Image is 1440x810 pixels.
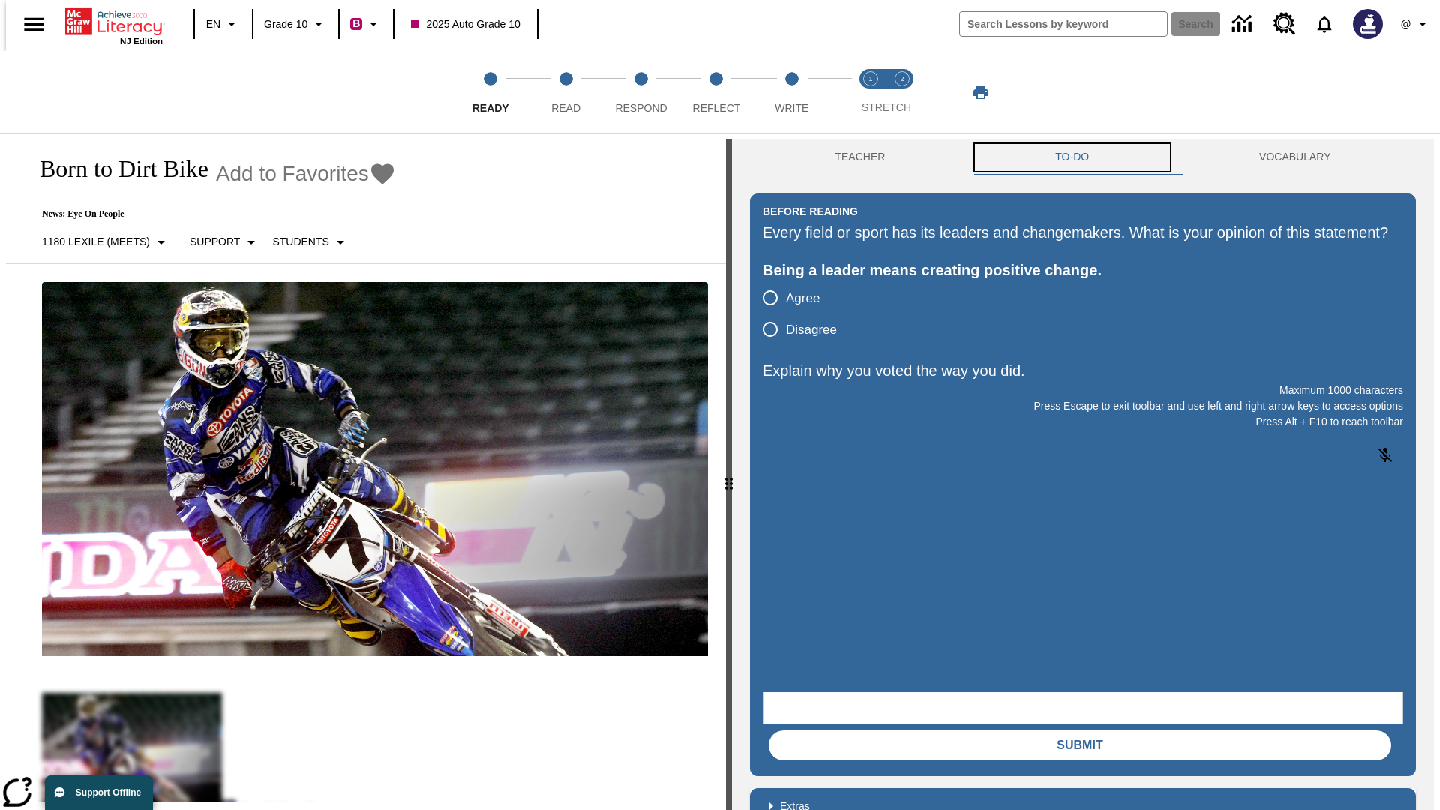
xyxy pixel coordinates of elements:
a: Notifications [1305,4,1344,43]
button: Stretch Respond step 2 of 2 [880,51,924,133]
button: Teacher [750,139,970,175]
a: Resource Center, Will open in new tab [1264,4,1305,44]
button: TO-DO [970,139,1174,175]
span: @ [1400,16,1411,32]
text: 1 [868,75,872,82]
a: Data Center [1223,4,1264,45]
button: VOCABULARY [1174,139,1416,175]
button: Scaffolds, Support [184,229,266,256]
span: 2025 Auto Grade 10 [411,16,520,32]
button: Boost Class color is violet red. Change class color [344,10,388,37]
button: Support Offline [45,775,153,810]
span: Read [551,102,580,114]
div: Home [65,5,163,46]
button: Click to activate and allow voice recognition [1367,437,1403,473]
div: Every field or sport has its leaders and changemakers. What is your opinion of this statement? [763,220,1403,244]
button: Select Lexile, 1180 Lexile (Meets) [36,229,176,256]
p: Press Alt + F10 to reach toolbar [763,414,1403,430]
span: B [352,14,360,33]
span: Add to Favorites [216,162,369,186]
span: NJ Edition [120,37,163,46]
img: Avatar [1353,9,1383,39]
button: Select Student [266,229,355,256]
div: Being a leader means creating positive change. [763,258,1403,282]
span: Reflect [693,102,741,114]
p: Students [272,234,328,250]
button: Stretch Read step 1 of 2 [849,51,892,133]
h2: Before Reading [763,203,858,220]
button: Select a new avatar [1344,4,1392,43]
input: search field [960,12,1167,36]
button: Profile/Settings [1392,10,1440,37]
button: Reflect step 4 of 5 [673,51,760,133]
p: Explain why you voted the way you did. [763,358,1403,382]
button: Grade: Grade 10, Select a grade [258,10,334,37]
p: 1180 Lexile (Meets) [42,234,150,250]
span: STRETCH [862,101,911,113]
p: Support [190,234,240,250]
button: Read step 2 of 5 [522,51,609,133]
img: Motocross racer James Stewart flies through the air on his dirt bike. [42,282,708,657]
button: Open side menu [12,2,56,46]
span: Disagree [786,320,837,340]
button: Print [957,79,1005,106]
p: Press Escape to exit toolbar and use left and right arrow keys to access options [763,398,1403,414]
body: Explain why you voted the way you did. Maximum 1000 characters Press Alt + F10 to reach toolbar P... [6,12,219,25]
h1: Born to Dirt Bike [24,155,208,183]
div: Instructional Panel Tabs [750,139,1416,175]
span: Ready [472,102,509,114]
p: Maximum 1000 characters [763,382,1403,398]
span: Agree [786,289,820,308]
button: Language: EN, Select a language [199,10,247,37]
span: Respond [615,102,667,114]
button: Add to Favorites - Born to Dirt Bike [216,160,396,187]
div: poll [763,282,849,345]
button: Ready step 1 of 5 [447,51,534,133]
div: reading [6,139,726,802]
span: Write [775,102,808,114]
div: Press Enter or Spacebar and then press right and left arrow keys to move the slider [726,139,732,810]
button: Respond step 3 of 5 [598,51,685,133]
p: News: Eye On People [24,208,396,220]
button: Submit [769,730,1391,760]
span: EN [206,16,220,32]
text: 2 [900,75,904,82]
span: Grade 10 [264,16,307,32]
button: Write step 5 of 5 [748,51,835,133]
div: activity [732,139,1434,810]
span: Support Offline [76,787,141,798]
